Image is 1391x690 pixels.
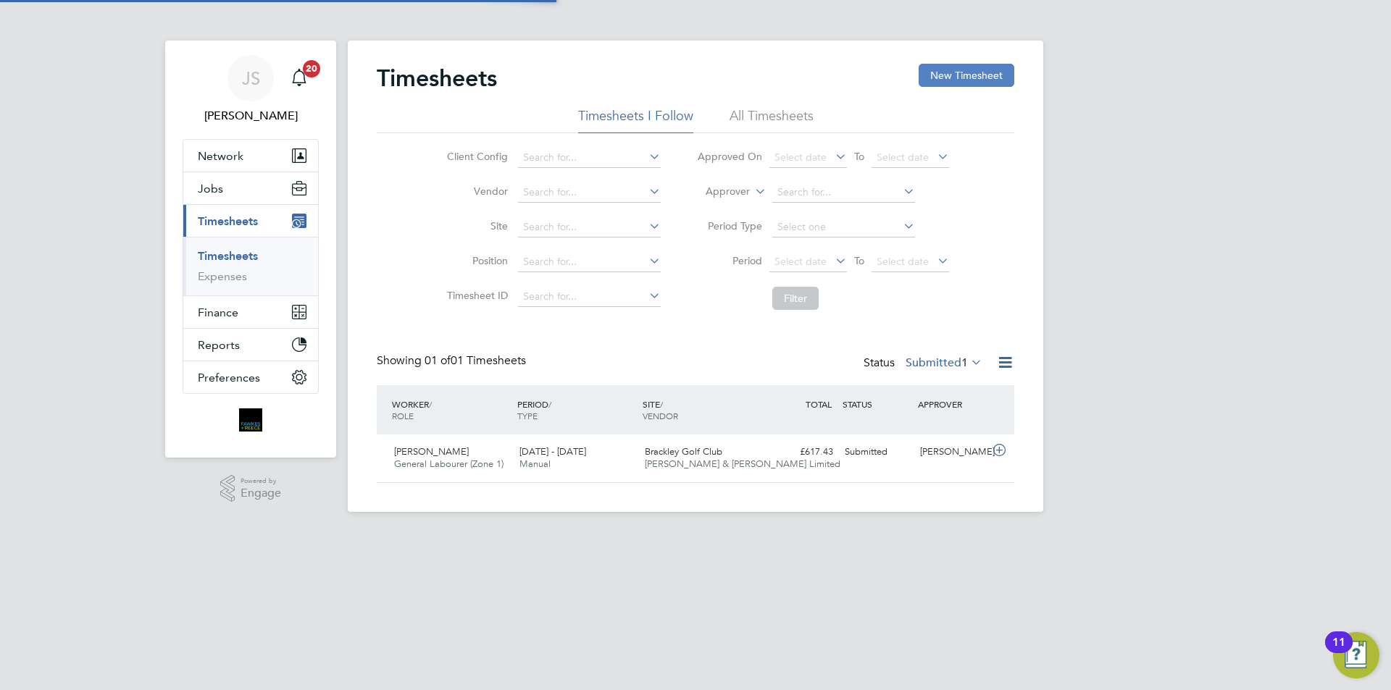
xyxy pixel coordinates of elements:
label: Submitted [906,355,982,370]
span: Reports [198,338,240,352]
span: Select date [877,151,929,164]
span: To [850,147,869,166]
div: Timesheets [183,237,318,295]
span: [PERSON_NAME] [394,445,469,458]
span: / [429,398,432,410]
label: Period [697,254,762,267]
label: Position [443,254,508,267]
span: TOTAL [806,398,832,410]
img: bromak-logo-retina.png [239,408,262,432]
label: Client Config [443,150,508,163]
span: Select date [774,255,827,268]
input: Search for... [518,148,661,168]
button: Preferences [183,361,318,393]
li: All Timesheets [730,107,814,133]
div: STATUS [839,391,914,417]
nav: Main navigation [165,41,336,458]
input: Search for... [518,287,661,307]
span: Engage [241,487,281,500]
h2: Timesheets [377,64,497,93]
span: / [660,398,663,410]
span: ROLE [392,410,414,421]
div: 11 [1332,642,1345,661]
span: General Labourer (Zone 1) [394,458,504,470]
span: Timesheets [198,214,258,228]
button: Filter [772,287,819,310]
label: Period Type [697,219,762,232]
input: Search for... [772,182,915,203]
a: Timesheets [198,249,258,263]
a: Go to home page [183,408,319,432]
div: £617.43 [764,440,839,464]
div: Submitted [839,440,914,464]
span: 1 [961,355,968,370]
input: Search for... [518,252,661,272]
label: Timesheet ID [443,289,508,302]
button: Jobs [183,172,318,204]
span: 01 of [425,353,451,368]
span: Network [198,149,243,163]
span: 20 [303,60,320,77]
span: To [850,251,869,270]
span: [DATE] - [DATE] [519,445,586,458]
span: Select date [774,151,827,164]
button: Network [183,140,318,172]
label: Vendor [443,185,508,198]
div: Status [864,353,985,374]
div: [PERSON_NAME] [914,440,990,464]
button: Reports [183,329,318,361]
li: Timesheets I Follow [578,107,693,133]
span: TYPE [517,410,538,421]
span: JS [242,69,260,88]
span: [PERSON_NAME] & [PERSON_NAME] Limited [645,458,840,470]
label: Approved On [697,150,762,163]
button: New Timesheet [919,64,1014,87]
input: Select one [772,217,915,237]
span: VENDOR [643,410,678,421]
span: Finance [198,306,238,319]
a: Expenses [198,269,247,283]
a: JS[PERSON_NAME] [183,55,319,125]
span: Jobs [198,182,223,195]
span: Julia Scholes [183,107,319,125]
label: Approver [685,185,750,199]
button: Timesheets [183,205,318,237]
div: APPROVER [914,391,990,417]
button: Open Resource Center, 11 new notifications [1333,632,1379,678]
span: / [548,398,551,410]
span: Brackley Golf Club [645,445,722,458]
a: 20 [285,55,314,101]
span: Manual [519,458,551,470]
span: Powered by [241,475,281,487]
span: Preferences [198,371,260,384]
div: Showing [377,353,529,369]
span: 01 Timesheets [425,353,526,368]
div: SITE [639,391,764,429]
input: Search for... [518,217,661,237]
label: Site [443,219,508,232]
input: Search for... [518,182,661,203]
button: Finance [183,296,318,328]
div: PERIOD [514,391,639,429]
span: Select date [877,255,929,268]
div: WORKER [388,391,514,429]
a: Powered byEngage [220,475,282,502]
